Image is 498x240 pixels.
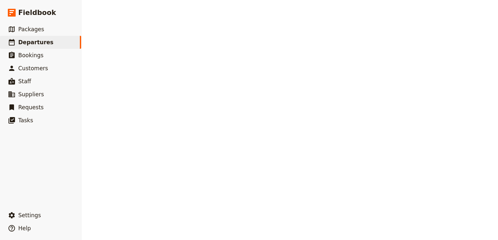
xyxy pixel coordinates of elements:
[18,65,48,72] span: Customers
[18,78,31,85] span: Staff
[18,117,33,124] span: Tasks
[18,52,43,59] span: Bookings
[18,225,31,232] span: Help
[18,212,41,219] span: Settings
[18,8,56,18] span: Fieldbook
[18,39,53,46] span: Departures
[18,26,44,33] span: Packages
[18,104,44,111] span: Requests
[18,91,44,98] span: Suppliers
